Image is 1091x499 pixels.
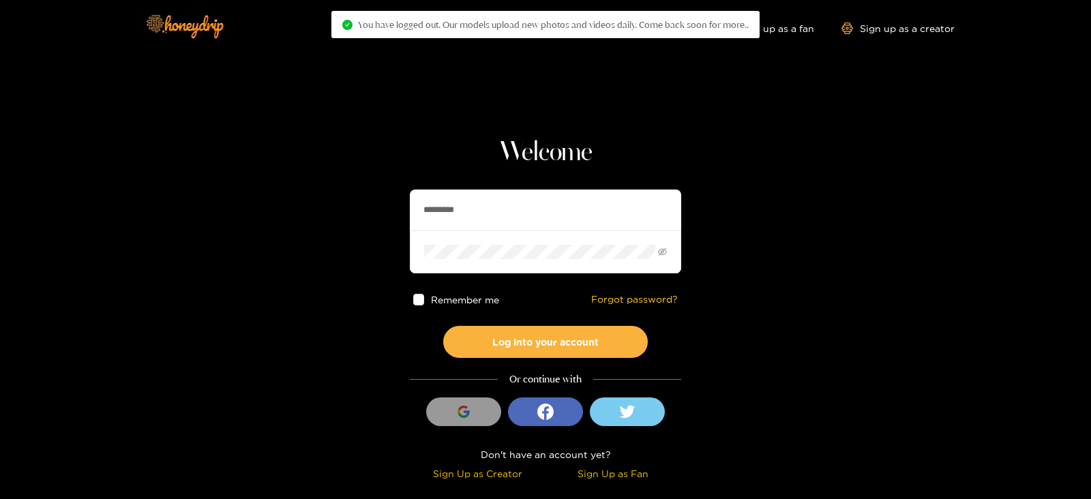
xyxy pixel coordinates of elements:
[841,22,955,34] a: Sign up as a creator
[549,466,678,481] div: Sign Up as Fan
[410,447,681,462] div: Don't have an account yet?
[410,372,681,387] div: Or continue with
[443,326,648,358] button: Log into your account
[591,294,678,305] a: Forgot password?
[658,247,667,256] span: eye-invisible
[413,466,542,481] div: Sign Up as Creator
[432,294,500,305] span: Remember me
[342,20,353,30] span: check-circle
[358,19,749,30] span: You have logged out. Our models upload new photos and videos daily. Come back soon for more..
[410,136,681,169] h1: Welcome
[721,22,814,34] a: Sign up as a fan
